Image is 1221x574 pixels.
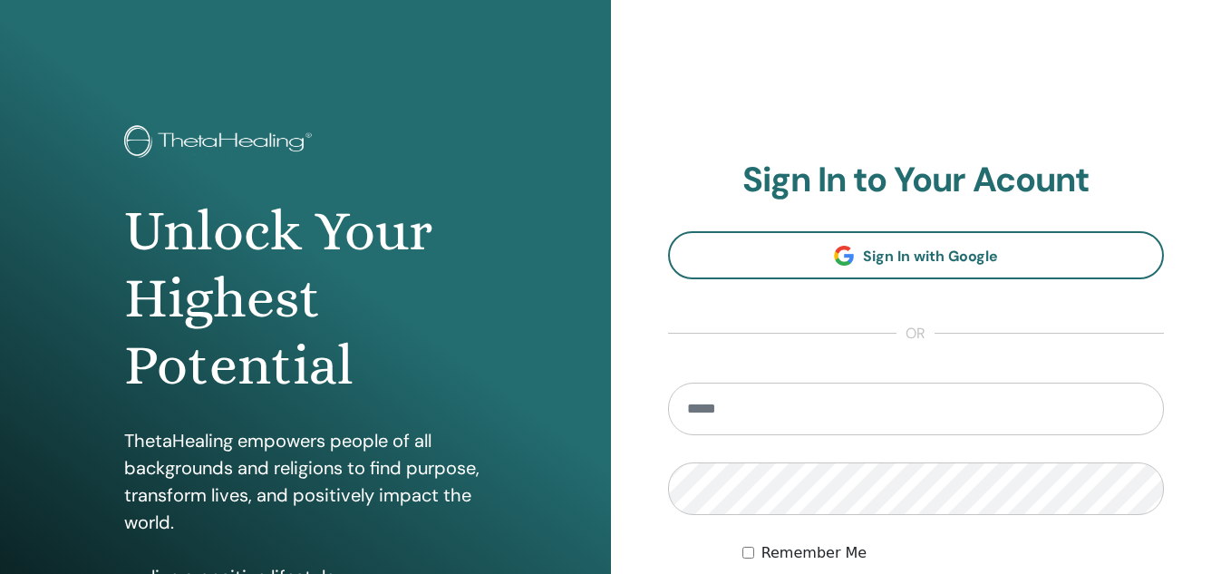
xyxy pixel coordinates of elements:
p: ThetaHealing empowers people of all backgrounds and religions to find purpose, transform lives, a... [124,427,486,536]
h2: Sign In to Your Acount [668,160,1165,201]
div: Keep me authenticated indefinitely or until I manually logout [742,542,1164,564]
h1: Unlock Your Highest Potential [124,198,486,400]
a: Sign In with Google [668,231,1165,279]
span: Sign In with Google [863,247,998,266]
label: Remember Me [761,542,867,564]
span: or [896,323,935,345]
